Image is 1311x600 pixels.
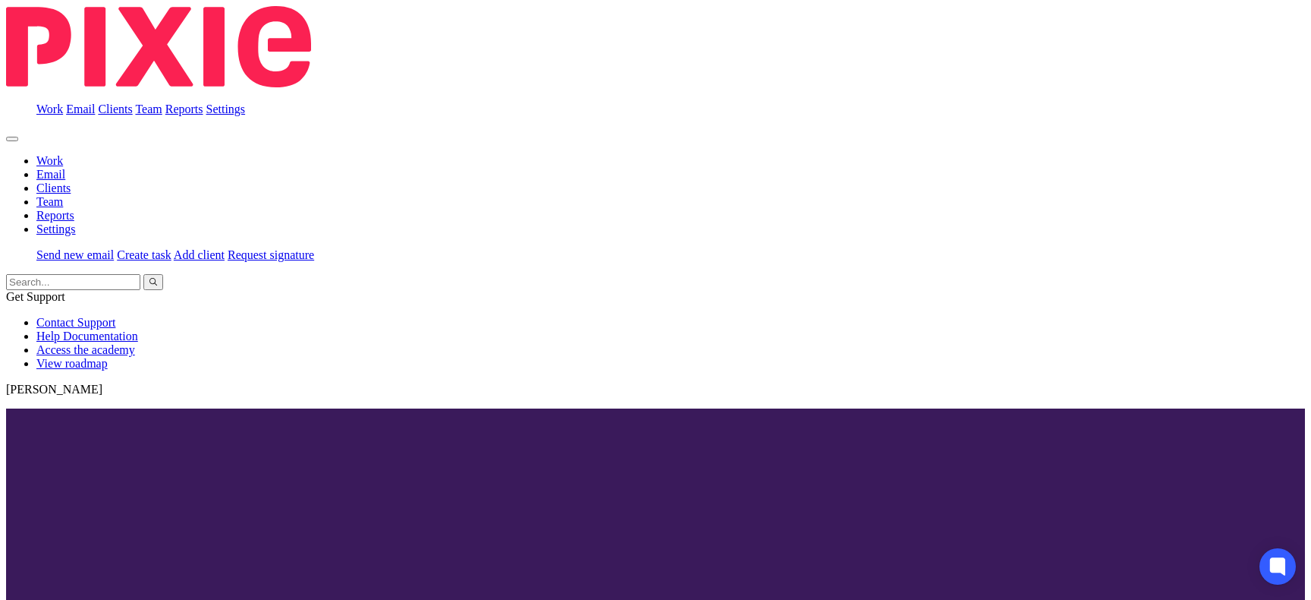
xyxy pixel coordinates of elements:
a: Contact Support [36,316,115,329]
span: Get Support [6,290,65,303]
a: Work [36,103,63,115]
a: View roadmap [36,357,108,370]
a: Settings [36,223,76,235]
a: Settings [206,103,246,115]
button: Search [143,274,163,290]
a: Reports [36,209,74,222]
a: Team [135,103,162,115]
a: Reports [165,103,203,115]
a: Clients [36,182,71,194]
input: Search [6,274,140,290]
a: Email [66,103,95,115]
a: Clients [98,103,132,115]
a: Create task [117,248,171,261]
a: Send new email [36,248,114,261]
a: Email [36,168,65,181]
a: Help Documentation [36,330,138,343]
a: Add client [174,248,225,261]
a: Team [36,195,63,208]
img: Pixie [6,6,311,87]
a: Access the academy [36,343,135,356]
p: [PERSON_NAME] [6,383,1305,396]
a: Request signature [228,248,314,261]
a: Work [36,154,63,167]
